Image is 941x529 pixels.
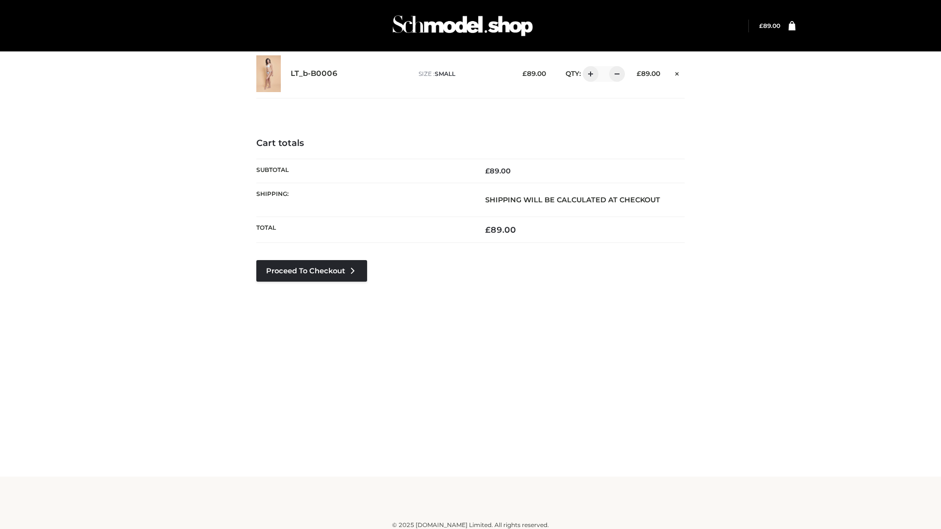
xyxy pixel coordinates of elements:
[759,22,780,29] a: £89.00
[256,138,685,149] h4: Cart totals
[256,260,367,282] a: Proceed to Checkout
[435,70,455,77] span: SMALL
[485,167,511,175] bdi: 89.00
[485,225,491,235] span: £
[419,70,507,78] p: size :
[485,167,490,175] span: £
[256,55,281,92] img: LT_b-B0006 - SMALL
[556,66,621,82] div: QTY:
[759,22,780,29] bdi: 89.00
[637,70,641,77] span: £
[670,66,685,79] a: Remove this item
[522,70,527,77] span: £
[485,225,516,235] bdi: 89.00
[291,69,338,78] a: LT_b-B0006
[256,183,470,216] th: Shipping:
[485,195,660,204] strong: Shipping will be calculated at checkout
[522,70,546,77] bdi: 89.00
[389,6,536,45] img: Schmodel Admin 964
[759,22,763,29] span: £
[256,217,470,243] th: Total
[637,70,660,77] bdi: 89.00
[256,159,470,183] th: Subtotal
